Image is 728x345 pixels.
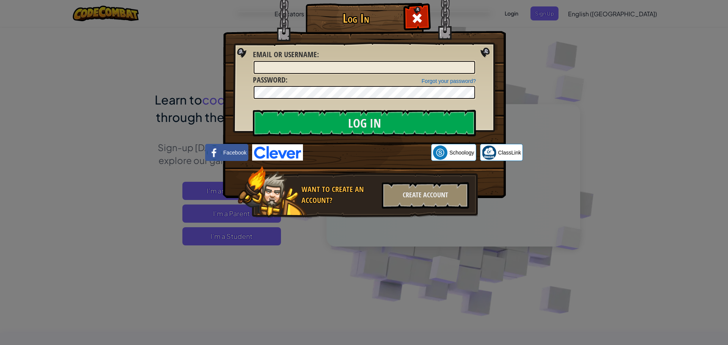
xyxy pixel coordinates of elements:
[303,144,431,161] iframe: Sign in with Google Button
[482,145,496,160] img: classlink-logo-small.png
[422,78,476,84] a: Forgot your password?
[223,149,246,156] span: Facebook
[253,49,317,59] span: Email or Username
[252,144,303,161] img: clever-logo-blue.png
[253,75,287,86] label: :
[301,184,377,206] div: Want to create an account?
[253,75,286,85] span: Password
[498,149,521,156] span: ClassLink
[382,182,469,209] div: Create Account
[449,149,474,156] span: Schoology
[253,49,319,60] label: :
[253,110,476,136] input: Log In
[207,145,221,160] img: facebook_small.png
[308,12,404,25] h1: Log In
[433,145,447,160] img: schoology.png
